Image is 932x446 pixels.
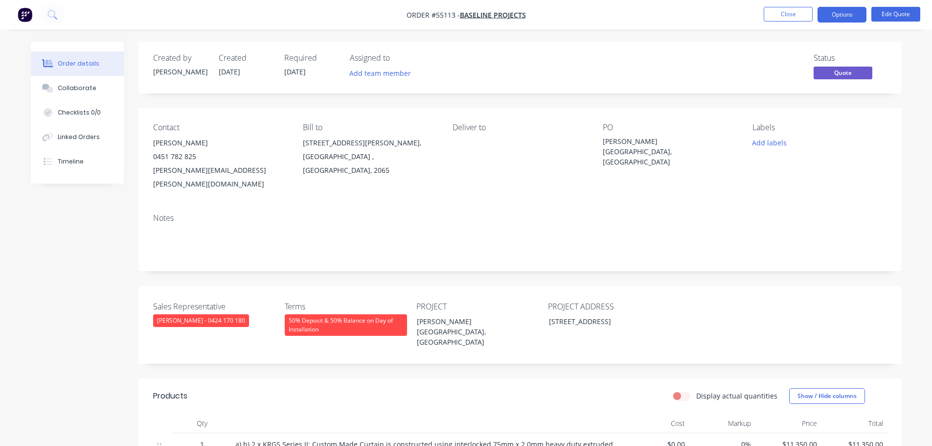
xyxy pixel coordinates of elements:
div: Total [821,414,887,433]
button: Order details [31,51,124,76]
div: [STREET_ADDRESS][PERSON_NAME],[GEOGRAPHIC_DATA] , [GEOGRAPHIC_DATA], 2065 [303,136,437,177]
div: [STREET_ADDRESS][PERSON_NAME], [303,136,437,150]
a: Baseline Projects [460,10,526,20]
div: Assigned to [350,53,448,63]
span: Order #55113 - [407,10,460,20]
button: Add team member [344,67,416,80]
button: Collaborate [31,76,124,100]
div: Bill to [303,123,437,132]
label: Display actual quantities [696,391,777,401]
div: [PERSON_NAME][EMAIL_ADDRESS][PERSON_NAME][DOMAIN_NAME] [153,164,287,191]
img: Factory [18,7,32,22]
button: Timeline [31,149,124,174]
div: Created by [153,53,207,63]
div: Contact [153,123,287,132]
div: [PERSON_NAME][GEOGRAPHIC_DATA], [GEOGRAPHIC_DATA] [603,136,725,167]
label: PROJECT ADDRESS [548,301,670,312]
button: Add team member [350,67,416,80]
div: Order details [58,59,99,68]
label: Sales Representative [153,301,275,312]
div: [PERSON_NAME]0451 782 825[PERSON_NAME][EMAIL_ADDRESS][PERSON_NAME][DOMAIN_NAME] [153,136,287,191]
div: Deliver to [453,123,587,132]
button: Options [818,7,866,23]
div: Timeline [58,157,84,166]
div: [PERSON_NAME] - 0424 170 180 [153,314,249,327]
div: Notes [153,213,887,223]
div: PO [603,123,737,132]
div: Cost [623,414,689,433]
label: Terms [285,301,407,312]
iframe: Intercom live chat [899,413,922,436]
button: Quote [814,67,872,81]
button: Linked Orders [31,125,124,149]
div: Checklists 0/0 [58,108,101,117]
div: [STREET_ADDRESS] [541,314,663,329]
div: 0451 782 825 [153,150,287,164]
div: 50% Deposit & 50% Balance on Day of Installation [285,314,407,336]
div: [GEOGRAPHIC_DATA] , [GEOGRAPHIC_DATA], 2065 [303,150,437,177]
div: Markup [689,414,755,433]
button: Show / Hide columns [789,388,865,404]
div: [PERSON_NAME][GEOGRAPHIC_DATA], [GEOGRAPHIC_DATA] [409,314,531,349]
div: Required [284,53,338,63]
div: Products [153,390,187,402]
div: Labels [752,123,887,132]
button: Edit Quote [871,7,920,22]
div: Created [219,53,273,63]
span: Quote [814,67,872,79]
div: Linked Orders [58,133,100,141]
button: Checklists 0/0 [31,100,124,125]
button: Add labels [747,136,792,149]
span: [DATE] [284,67,306,76]
div: [PERSON_NAME] [153,67,207,77]
div: Collaborate [58,84,96,93]
div: [PERSON_NAME] [153,136,287,150]
span: [DATE] [219,67,240,76]
div: Qty [173,414,231,433]
div: Status [814,53,887,63]
label: PROJECT [416,301,539,312]
button: Close [764,7,813,22]
div: Price [755,414,821,433]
